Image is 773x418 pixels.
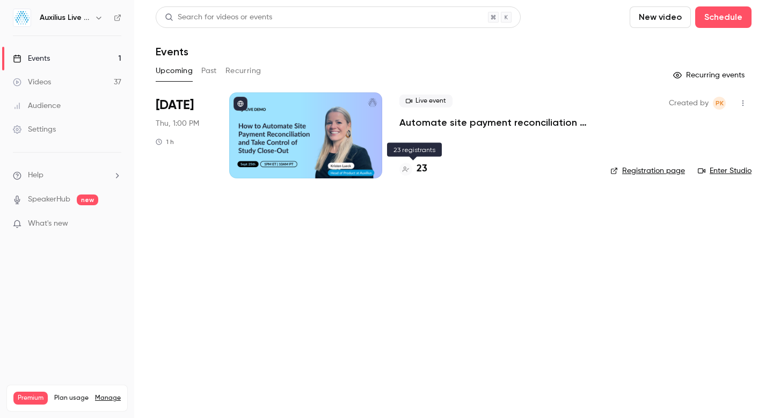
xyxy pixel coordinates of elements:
[201,62,217,80] button: Past
[156,138,174,146] div: 1 h
[399,95,453,107] span: Live event
[13,170,121,181] li: help-dropdown-opener
[28,218,68,229] span: What's new
[225,62,261,80] button: Recurring
[156,92,212,178] div: Sep 25 Thu, 1:00 PM (America/New York)
[156,62,193,80] button: Upcoming
[698,165,752,176] a: Enter Studio
[54,394,89,402] span: Plan usage
[28,194,70,205] a: SpeakerHub
[156,97,194,114] span: [DATE]
[13,392,48,405] span: Premium
[668,67,752,84] button: Recurring events
[399,116,593,129] a: Automate site payment reconciliation and take control of study close-out
[108,219,121,229] iframe: Noticeable Trigger
[40,12,90,23] h6: Auxilius Live Sessions
[669,97,709,110] span: Created by
[13,77,51,88] div: Videos
[610,165,685,176] a: Registration page
[630,6,691,28] button: New video
[77,194,98,205] span: new
[156,118,199,129] span: Thu, 1:00 PM
[695,6,752,28] button: Schedule
[13,9,31,26] img: Auxilius Live Sessions
[165,12,272,23] div: Search for videos or events
[13,100,61,111] div: Audience
[417,162,427,176] h4: 23
[713,97,726,110] span: Peter Kinchley
[13,124,56,135] div: Settings
[95,394,121,402] a: Manage
[28,170,43,181] span: Help
[716,97,724,110] span: PK
[156,45,188,58] h1: Events
[13,53,50,64] div: Events
[399,162,427,176] a: 23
